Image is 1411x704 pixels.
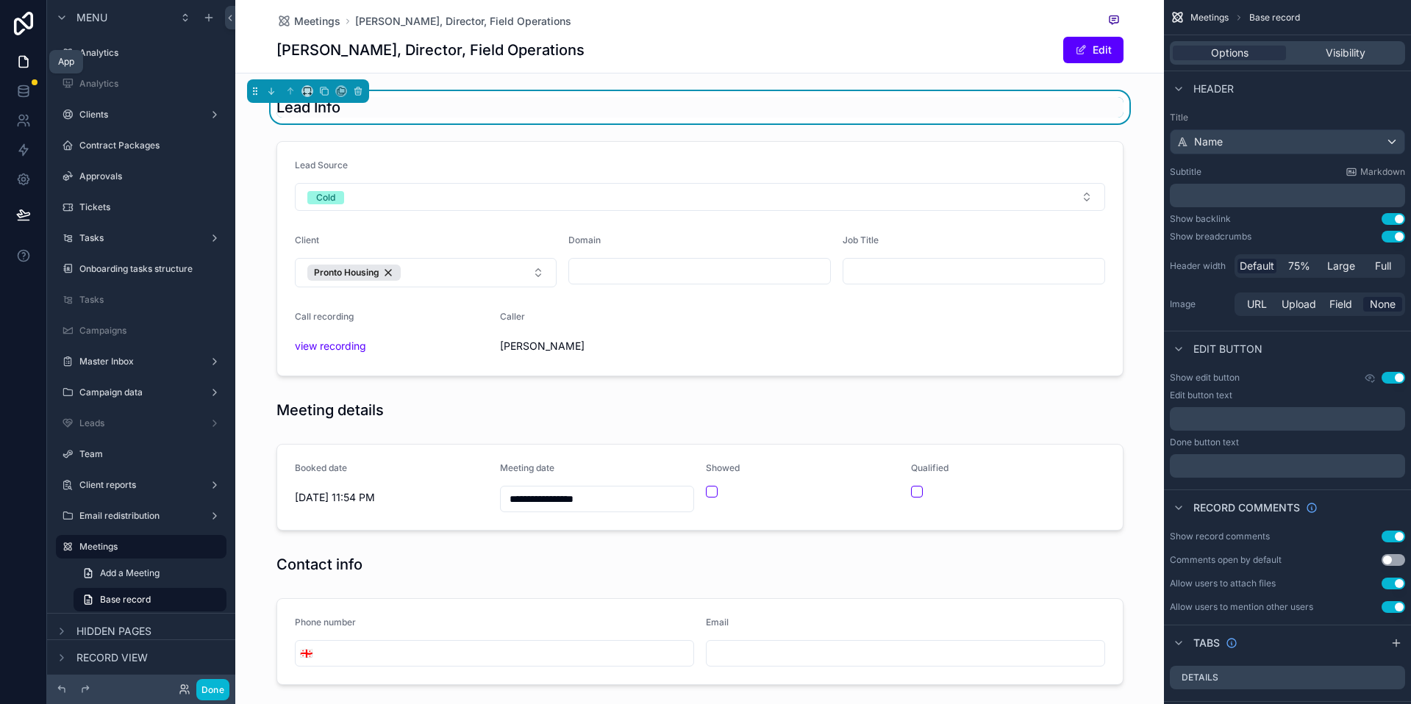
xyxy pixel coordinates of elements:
[79,325,224,337] label: Campaigns
[1193,500,1300,515] span: Record comments
[56,412,226,435] a: Leads
[100,594,151,606] span: Base record
[56,134,226,157] a: Contract Packages
[56,72,226,96] a: Analytics
[355,14,571,29] a: [PERSON_NAME], Director, Field Operations
[276,14,340,29] a: Meetings
[1375,259,1391,273] span: Full
[1170,231,1251,243] div: Show breadcrumbs
[74,588,226,611] a: Base record
[1170,213,1231,225] div: Show backlink
[1170,184,1405,207] div: scrollable content
[1194,134,1223,149] span: Name
[276,40,585,60] h1: [PERSON_NAME], Director, Field Operations
[196,679,229,700] button: Done
[56,350,226,373] a: Master Inbox
[1170,437,1239,448] label: Done button text
[1370,297,1396,312] span: None
[294,14,340,29] span: Meetings
[1170,389,1232,401] label: Edit button text
[56,257,226,281] a: Onboarding tasks structure
[56,103,226,126] a: Clients
[1240,259,1274,273] span: Default
[1170,454,1405,478] div: scrollable content
[1288,259,1310,273] span: 75%
[79,294,224,306] label: Tasks
[1360,166,1405,178] span: Markdown
[79,232,203,244] label: Tasks
[1170,166,1201,178] label: Subtitle
[56,504,226,528] a: Email redistribution
[1170,578,1276,589] div: Allow users to attach files
[56,288,226,312] a: Tasks
[56,165,226,188] a: Approvals
[1327,259,1355,273] span: Large
[76,650,148,665] span: Record view
[1170,298,1229,310] label: Image
[1063,37,1124,63] button: Edit
[79,263,224,275] label: Onboarding tasks structure
[58,56,74,68] div: App
[1329,297,1352,312] span: Field
[56,442,226,466] a: Team
[79,510,203,522] label: Email redistribution
[276,97,340,118] h1: Lead Info
[1326,46,1365,60] span: Visibility
[79,448,224,460] label: Team
[79,479,203,491] label: Client reports
[79,387,203,398] label: Campaign data
[1170,260,1229,272] label: Header width
[76,624,151,639] span: Hidden pages
[1249,12,1300,24] span: Base record
[56,473,226,497] a: Client reports
[1346,166,1405,178] a: Markdown
[79,47,224,59] label: Analytics
[79,417,203,429] label: Leads
[74,561,226,585] a: Add a Meeting
[56,381,226,404] a: Campaign data
[79,356,203,367] label: Master Inbox
[79,541,218,553] label: Meetings
[1193,342,1262,356] span: Edit button
[1211,46,1249,60] span: Options
[1193,636,1220,650] span: Tabs
[1182,672,1218,683] label: Details
[100,567,160,579] span: Add a Meeting
[56,319,226,342] a: Campaigns
[1282,297,1316,312] span: Upload
[79,140,224,151] label: Contract Packages
[1193,82,1234,96] span: Header
[79,78,224,90] label: Analytics
[1170,129,1405,154] button: Name
[1170,372,1240,384] label: Show edit button
[56,195,226,219] a: Tickets
[79,109,203,121] label: Clients
[79,201,224,213] label: Tickets
[1170,554,1282,566] div: Comments open by default
[1170,112,1405,123] label: Title
[1247,297,1267,312] span: URL
[56,41,226,65] a: Analytics
[1170,407,1405,431] div: scrollable content
[79,170,224,182] label: Approvals
[1190,12,1229,24] span: Meetings
[76,10,107,25] span: Menu
[56,226,226,250] a: Tasks
[1170,531,1270,542] div: Show record comments
[56,535,226,558] a: Meetings
[1170,601,1313,613] div: Allow users to mention other users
